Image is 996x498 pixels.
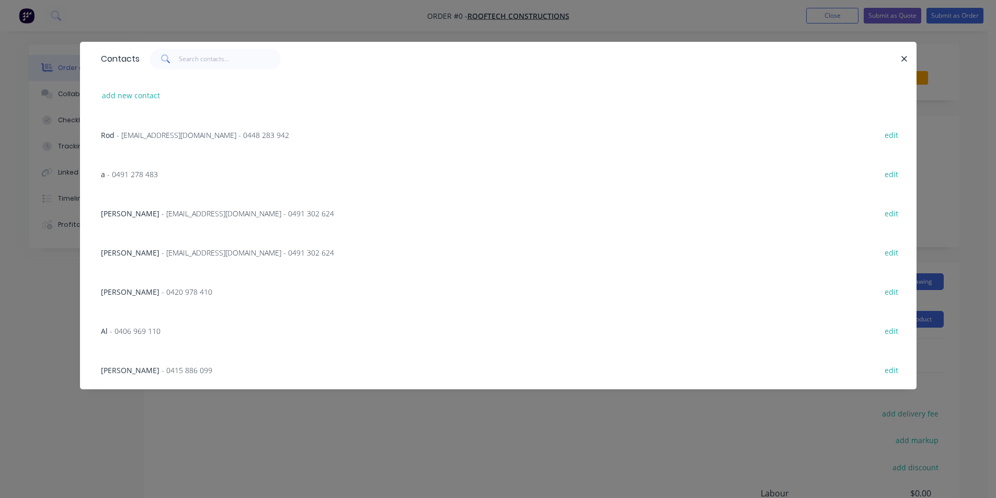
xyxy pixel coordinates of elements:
span: [PERSON_NAME] [101,248,159,258]
div: Contacts [96,42,140,76]
span: [PERSON_NAME] [101,365,159,375]
span: - [EMAIL_ADDRESS][DOMAIN_NAME] - 0491 302 624 [162,248,334,258]
input: Search contacts... [179,49,281,70]
span: a [101,169,105,179]
button: edit [879,363,904,377]
button: edit [879,284,904,298]
span: - 0491 278 483 [107,169,158,179]
button: edit [879,323,904,338]
span: [PERSON_NAME] [101,209,159,218]
button: edit [879,245,904,259]
button: edit [879,206,904,220]
button: add new contact [97,88,166,102]
span: [PERSON_NAME] [101,287,159,297]
span: - 0406 969 110 [110,326,161,336]
span: - [EMAIL_ADDRESS][DOMAIN_NAME] - 0448 283 942 [117,130,289,140]
span: Al [101,326,108,336]
span: Rod [101,130,115,140]
span: - [EMAIL_ADDRESS][DOMAIN_NAME] - 0491 302 624 [162,209,334,218]
span: - 0420 978 410 [162,287,212,297]
button: edit [879,167,904,181]
span: - 0415 886 099 [162,365,212,375]
button: edit [879,128,904,142]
